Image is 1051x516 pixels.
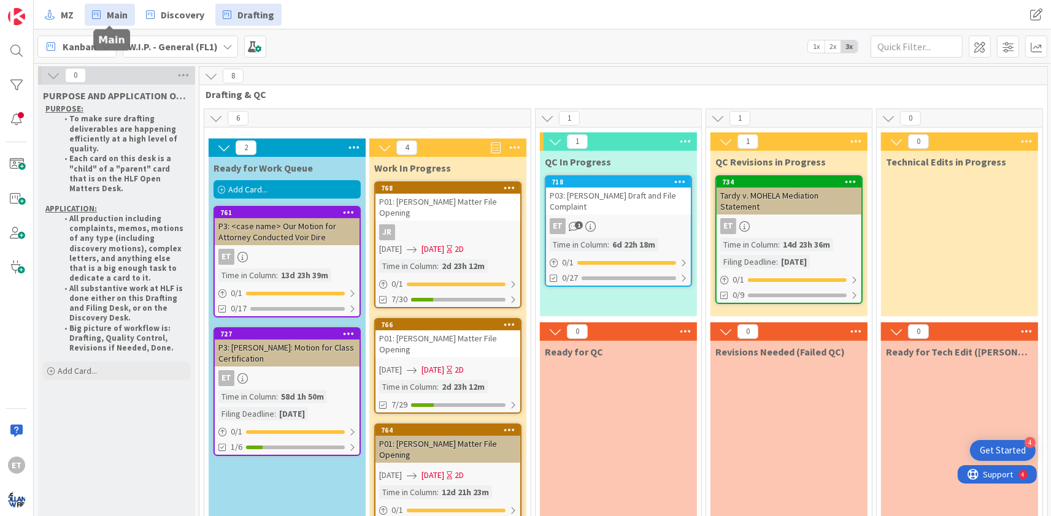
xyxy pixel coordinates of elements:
[437,259,439,273] span: :
[808,40,825,53] span: 1x
[214,206,361,317] a: 761P3: <case name> Our Motion for Attorney Conducted Voir DireETTime in Column:13d 23h 39m0/10/17
[422,243,444,256] span: [DATE]
[550,238,607,251] div: Time in Column
[886,346,1033,358] span: Ready for Tech Edit (Jimmy)
[715,175,863,304] a: 734Tardy v. MOHELA Mediation StatementETTime in Column:14d 23h 36mFiling Deadline:[DATE]0/10/9
[218,268,276,282] div: Time in Column
[215,207,360,245] div: 761P3: <case name> Our Motion for Attorney Conducted Voir Dire
[215,340,360,366] div: P3: [PERSON_NAME]: Motion for Class Certification
[43,89,190,102] span: PURPOSE AND APPLICATION OF DRAFTING AND FILING DESK
[717,188,861,214] div: Tardy v. MOHELA Mediation Statement
[218,249,234,265] div: ET
[715,156,826,168] span: QC Revisions in Progress
[61,7,74,22] span: MZ
[871,36,963,58] input: Quick Filter...
[545,156,611,168] span: QC In Progress
[161,7,204,22] span: Discovery
[970,440,1036,461] div: Open Get Started checklist, remaining modules: 4
[379,224,395,240] div: JR
[562,271,578,284] span: 0/27
[69,113,179,154] strong: To make sure drafting deliverables are happening efficiently at a high level of quality.
[214,327,361,456] a: 727P3: [PERSON_NAME]: Motion for Class CertificationETTime in Column:58d 1h 50mFiling Deadline:[D...
[778,238,780,251] span: :
[379,469,402,482] span: [DATE]
[379,485,437,499] div: Time in Column
[375,425,520,436] div: 764
[228,184,268,195] span: Add Card...
[375,276,520,292] div: 0/1
[720,238,778,251] div: Time in Column
[278,268,331,282] div: 13d 23h 39m
[546,188,691,214] div: P03: [PERSON_NAME] Draft and File Complaint
[218,390,276,403] div: Time in Column
[231,287,242,300] span: 0 / 1
[715,346,845,358] span: Revisions Needed (Failed QC)
[439,380,488,393] div: 2d 23h 12m
[375,319,520,330] div: 766
[278,390,327,403] div: 58d 1h 50m
[439,485,492,499] div: 12d 21h 23m
[546,176,691,188] div: 718
[396,140,417,155] span: 4
[567,324,588,339] span: 0
[98,34,125,46] h5: Main
[214,162,313,174] span: Ready for Work Queue
[64,5,67,15] div: 4
[439,259,488,273] div: 2d 23h 12m
[206,88,1032,101] span: Drafting & QC
[215,424,360,439] div: 0/1
[575,221,583,229] span: 1
[562,256,574,269] span: 0 / 1
[58,365,97,376] span: Add Card...
[375,330,520,357] div: P01: [PERSON_NAME] Matter File Opening
[374,162,451,174] span: Work In Progress
[375,183,520,221] div: 768P01: [PERSON_NAME] Matter File Opening
[437,485,439,499] span: :
[391,278,403,290] span: 0 / 1
[455,243,464,256] div: 2D
[722,178,861,186] div: 734
[374,318,522,414] a: 766P01: [PERSON_NAME] Matter File Opening[DATE][DATE]2DTime in Column:2d 23h 12m7/29
[717,176,861,214] div: 734Tardy v. MOHELA Mediation Statement
[825,40,841,53] span: 2x
[8,491,25,508] img: avatar
[276,407,308,420] div: [DATE]
[908,134,929,149] span: 0
[381,184,520,192] div: 768
[437,380,439,393] span: :
[379,380,437,393] div: Time in Column
[545,346,603,358] span: Ready for QC
[776,255,778,268] span: :
[69,283,185,324] strong: All substantive work at HLF is done either on this Drafting and Filing Desk, or on the Discovery ...
[215,328,360,340] div: 727
[375,319,520,357] div: 766P01: [PERSON_NAME] Matter File Opening
[545,175,692,287] a: 718P03: [PERSON_NAME] Draft and File ComplaintETTime in Column:6d 22h 18m0/10/27
[841,40,858,53] span: 3x
[215,328,360,366] div: 727P3: [PERSON_NAME]: Motion for Class Certification
[276,268,278,282] span: :
[381,321,520,329] div: 766
[220,330,360,338] div: 727
[218,407,274,420] div: Filing Deadline
[85,4,135,26] a: Main
[69,153,173,194] strong: Each card on this desk is a "child" of a "parent" card that is on the HLF Open Matters Desk.
[609,238,658,251] div: 6d 22h 18m
[228,111,248,126] span: 6
[218,370,234,386] div: ET
[45,203,97,214] u: APPLICATION:
[215,249,360,265] div: ET
[559,111,580,126] span: 1
[63,39,96,54] span: Kanban
[1025,437,1036,448] div: 4
[69,323,174,354] strong: Big picture of workflow is: Drafting, Quality Control, Revisions if Needed, Done.
[379,363,402,376] span: [DATE]
[717,272,861,287] div: 0/1
[375,194,520,221] div: P01: [PERSON_NAME] Matter File Opening
[900,111,921,126] span: 0
[128,40,218,53] b: W.I.P. - General (FL1)
[908,324,929,339] span: 0
[720,255,776,268] div: Filing Deadline
[886,156,1006,168] span: Technical Edits in Progress
[778,255,810,268] div: [DATE]
[237,7,274,22] span: Drafting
